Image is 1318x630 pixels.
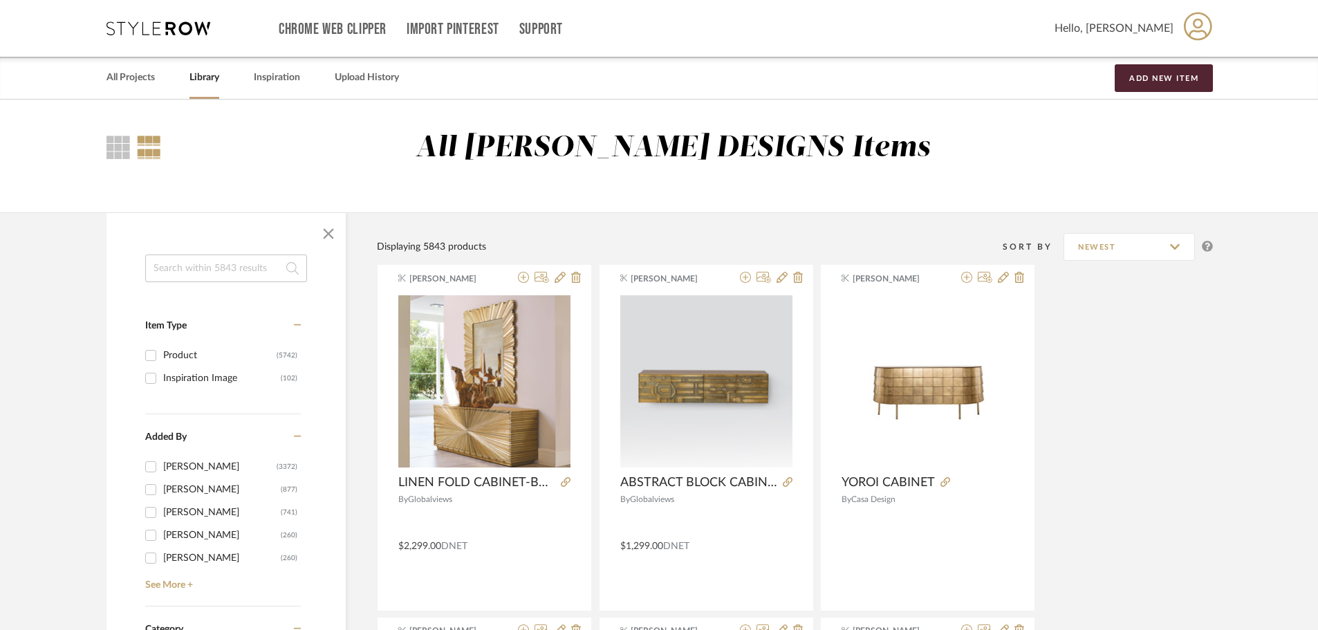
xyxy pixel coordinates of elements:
a: Inspiration [254,68,300,87]
img: YOROI CABINET [842,309,1014,452]
div: [PERSON_NAME] [163,547,281,569]
a: Library [189,68,219,87]
span: [PERSON_NAME] [853,272,940,285]
span: YOROI CABINET [842,475,935,490]
span: ABSTRACT BLOCK CABINET-BRASS [620,475,777,490]
span: Added By [145,432,187,442]
input: Search within 5843 results [145,254,307,282]
div: [PERSON_NAME] [163,524,281,546]
span: By [842,495,851,503]
div: (260) [281,547,297,569]
span: Casa Design [851,495,895,503]
a: Support [519,24,563,35]
span: Hello, [PERSON_NAME] [1055,20,1173,37]
div: 0 [398,295,570,467]
div: [PERSON_NAME] [163,501,281,524]
span: $2,299.00 [398,541,441,551]
span: $1,299.00 [620,541,663,551]
div: Displaying 5843 products [377,239,486,254]
span: By [398,495,408,503]
div: (3372) [277,456,297,478]
div: Product [163,344,277,367]
a: Import Pinterest [407,24,499,35]
div: (741) [281,501,297,524]
div: All [PERSON_NAME] DESIGNS Items [416,131,930,166]
button: Add New Item [1115,64,1213,92]
span: DNET [663,541,689,551]
span: DNET [441,541,467,551]
button: Close [315,220,342,248]
a: Chrome Web Clipper [279,24,387,35]
a: See More + [142,569,301,591]
div: [PERSON_NAME] [163,456,277,478]
span: By [620,495,630,503]
div: (5742) [277,344,297,367]
span: LINEN FOLD CABINET-BRASS [398,475,555,490]
div: 0 [842,295,1014,467]
span: [PERSON_NAME] [409,272,496,285]
div: (877) [281,479,297,501]
a: All Projects [106,68,155,87]
img: LINEN FOLD CABINET-BRASS [398,295,570,467]
span: Globalviews [408,495,452,503]
span: Globalviews [630,495,674,503]
span: [PERSON_NAME] [631,272,718,285]
div: Inspiration Image [163,367,281,389]
div: (260) [281,524,297,546]
div: Sort By [1003,240,1064,254]
span: Item Type [145,321,187,331]
a: Upload History [335,68,399,87]
div: (102) [281,367,297,389]
div: [PERSON_NAME] [163,479,281,501]
img: ABSTRACT BLOCK CABINET-BRASS [620,295,792,467]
